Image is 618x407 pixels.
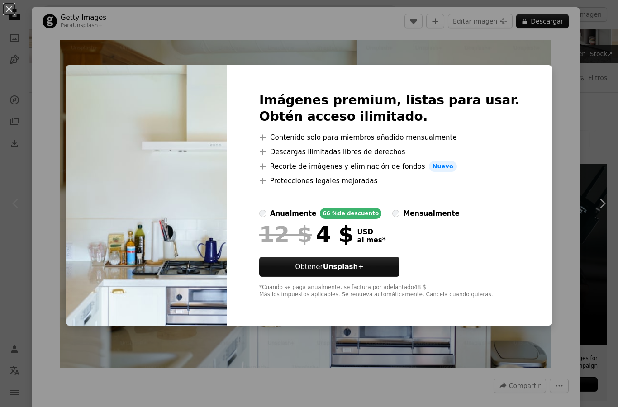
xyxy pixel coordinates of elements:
[259,175,520,186] li: Protecciones legales mejoradas
[323,263,364,271] strong: Unsplash+
[429,161,457,172] span: Nuevo
[66,65,227,326] img: premium_photo-1682093015381-77a5b2183023
[270,208,316,219] div: anualmente
[259,210,266,217] input: anualmente66 %de descuento
[357,236,385,244] span: al mes *
[259,257,399,277] button: ObtenerUnsplash+
[259,92,520,125] h2: Imágenes premium, listas para usar. Obtén acceso ilimitado.
[357,228,385,236] span: USD
[259,147,520,157] li: Descargas ilimitadas libres de derechos
[259,222,353,246] div: 4 $
[403,208,459,219] div: mensualmente
[259,132,520,143] li: Contenido solo para miembros añadido mensualmente
[320,208,381,219] div: 66 % de descuento
[259,284,520,298] div: *Cuando se paga anualmente, se factura por adelantado 48 $ Más los impuestos aplicables. Se renue...
[259,161,520,172] li: Recorte de imágenes y eliminación de fondos
[392,210,399,217] input: mensualmente
[259,222,312,246] span: 12 $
